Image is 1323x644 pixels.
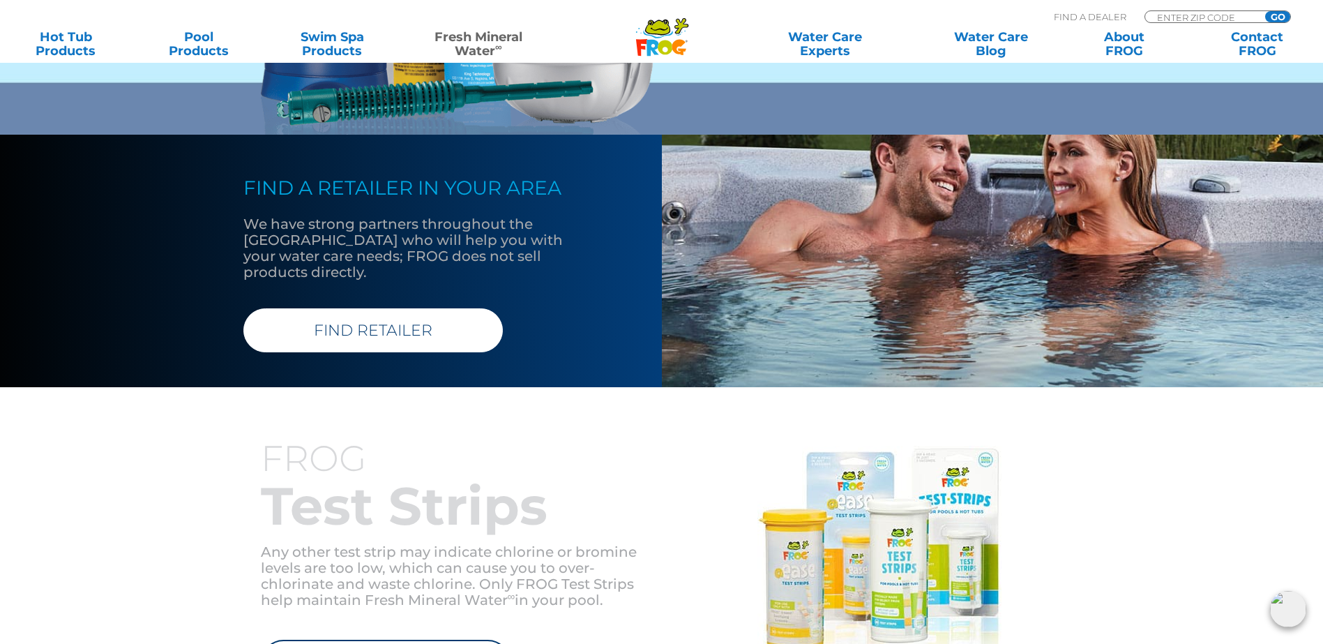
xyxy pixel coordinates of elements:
input: GO [1265,11,1290,22]
p: Find A Dealer [1054,10,1126,23]
h4: FIND A RETAILER IN YOUR AREA [243,177,592,199]
h3: FROG [261,440,662,478]
input: Zip Code Form [1156,11,1250,23]
a: Hot TubProducts [14,30,118,58]
sup: ∞ [495,41,502,52]
a: Swim SpaProducts [280,30,384,58]
h2: Test Strips [261,478,662,534]
p: We have strong partners throughout the [GEOGRAPHIC_DATA] who will help you with your water care n... [243,216,592,280]
sup: ∞ [508,590,515,603]
a: FIND RETAILER [243,308,503,352]
p: Any other test strip may indicate chlorine or bromine levels are too low, which can cause you to ... [261,544,662,608]
a: Water CareBlog [939,30,1043,58]
img: openIcon [1270,591,1306,627]
a: Water CareExperts [741,30,909,58]
a: PoolProducts [147,30,251,58]
a: ContactFROG [1205,30,1309,58]
a: AboutFROG [1072,30,1176,58]
a: Fresh MineralWater∞ [414,30,543,58]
